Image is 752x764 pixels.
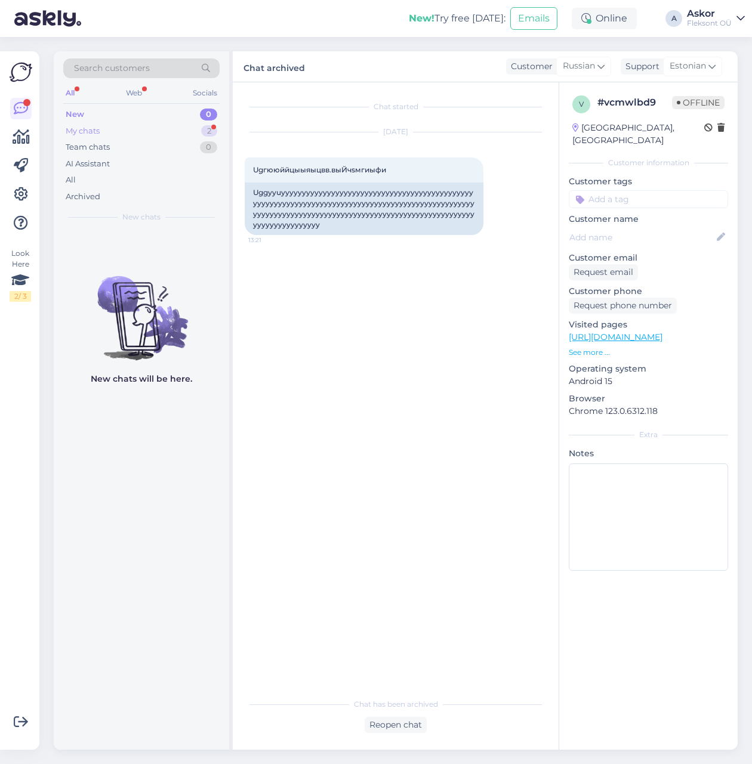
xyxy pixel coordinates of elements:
div: [DATE] [245,126,547,137]
div: Online [572,8,637,29]
div: Archived [66,191,100,203]
div: # vcmwlbd9 [597,95,672,110]
div: Socials [190,85,220,101]
span: Offline [672,96,725,109]
div: Chat started [245,101,547,112]
span: Chat has been archived [354,699,438,710]
div: Fleksont OÜ [687,18,732,28]
div: My chats [66,125,100,137]
p: New chats will be here. [91,373,192,385]
div: Askor [687,9,732,18]
p: Operating system [569,363,728,375]
div: New [66,109,84,120]
div: Customer information [569,157,728,168]
div: 2 [201,125,217,137]
div: A [665,10,682,27]
div: Reopen chat [365,717,427,733]
div: 0 [200,141,217,153]
div: Request email [569,264,638,280]
div: 0 [200,109,217,120]
input: Add a tag [569,190,728,208]
div: 2 / 3 [10,291,31,302]
label: Chat archived [244,58,305,75]
div: AI Assistant [66,158,110,170]
input: Add name [569,231,714,244]
div: Request phone number [569,298,677,314]
div: Extra [569,429,728,440]
span: Ugгююййцыыяыцвв.выЙчsмгиыфи [253,165,386,174]
b: New! [409,13,434,24]
p: See more ... [569,347,728,358]
a: AskorFleksont OÜ [687,9,745,28]
div: All [66,174,76,186]
div: Try free [DATE]: [409,11,506,26]
div: Support [621,60,659,73]
div: Look Here [10,248,31,302]
div: Team chats [66,141,110,153]
p: Customer phone [569,285,728,298]
p: Customer name [569,213,728,225]
img: No chats [54,255,229,362]
span: v [579,100,584,109]
p: Customer tags [569,175,728,188]
span: New chats [122,212,161,222]
div: Web [124,85,144,101]
div: All [63,85,77,101]
p: Customer email [569,252,728,264]
img: Askly Logo [10,61,32,83]
div: [GEOGRAPHIC_DATA], [GEOGRAPHIC_DATA] [572,122,704,147]
p: Browser [569,392,728,405]
div: Uggyyuyyyyyyyyyyyyyyyyyyyyyyyyyyyyyyyyyyyyyyyyyyyyyyyyyyyyyyyyyyyyyyyyyyyyyyyyyyyyyyyyyyyyyyyyyyy... [245,183,483,235]
span: Russian [563,60,595,73]
p: Chrome 123.0.6312.118 [569,405,728,417]
p: Notes [569,447,728,460]
button: Emails [510,7,557,30]
span: Estonian [670,60,706,73]
a: [URL][DOMAIN_NAME] [569,332,662,342]
span: 13:21 [248,236,293,245]
span: Search customers [74,62,150,75]
p: Visited pages [569,318,728,331]
p: Android 15 [569,375,728,388]
div: Customer [506,60,553,73]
